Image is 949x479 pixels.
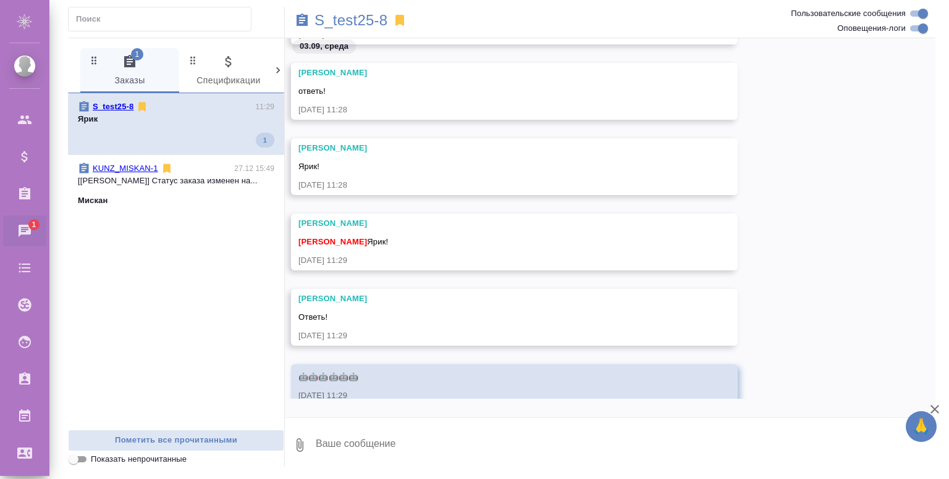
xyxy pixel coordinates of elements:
p: 11:29 [255,101,274,113]
div: [PERSON_NAME] [298,67,694,79]
span: ответь! [298,86,326,96]
svg: Зажми и перетащи, чтобы поменять порядок вкладок [187,54,199,66]
div: [DATE] 11:28 [298,179,694,191]
span: Пользовательские сообщения [791,7,906,20]
p: Мискан [78,194,108,207]
span: Спецификации [187,54,271,88]
p: Ярик [78,113,274,125]
p: 27.12 15:49 [234,162,274,175]
div: [DATE] 11:28 [298,104,694,116]
div: [PERSON_NAME] [298,142,694,154]
div: S_test25-811:29Ярик1 [68,93,284,155]
a: S_test25-8 [93,102,133,111]
span: Оповещения-логи [837,22,906,35]
div: KUNZ_MISKAN-127.12 15:49[[PERSON_NAME]] Статус заказа изменен на...Мискан [68,155,284,214]
span: 1 [131,48,143,60]
div: [DATE] 11:29 [298,330,694,342]
span: 🙏 [911,414,932,439]
button: Пометить все прочитанными [68,430,284,451]
div: [DATE] 11:29 [298,254,694,267]
span: [PERSON_NAME] [298,237,367,246]
div: [PERSON_NAME] [298,217,694,230]
span: 1 [256,134,274,146]
span: Заказы [88,54,172,88]
button: 🙏 [906,411,937,442]
svg: Отписаться [161,162,173,175]
a: 1 [3,215,46,246]
svg: Отписаться [136,101,148,113]
span: Показать непрочитанные [91,453,187,465]
span: Пометить все прочитанными [75,433,277,448]
span: Ярик! [298,237,388,246]
div: [PERSON_NAME] [298,293,694,305]
span: Ответь! [298,312,327,322]
span: 1 [24,219,43,231]
p: 03.09, среда [300,40,348,52]
input: Поиск [76,10,251,28]
span: 🤖🤖🤖🤖🤖🤖 [298,372,358,381]
p: [[PERSON_NAME]] Статус заказа изменен на... [78,175,274,187]
a: KUNZ_MISKAN-1 [93,164,158,173]
svg: Зажми и перетащи, чтобы поменять порядок вкладок [88,54,100,66]
span: Ярик! [298,162,319,171]
div: [DATE] 11:29 [298,389,694,402]
a: S_test25-8 [314,14,387,27]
